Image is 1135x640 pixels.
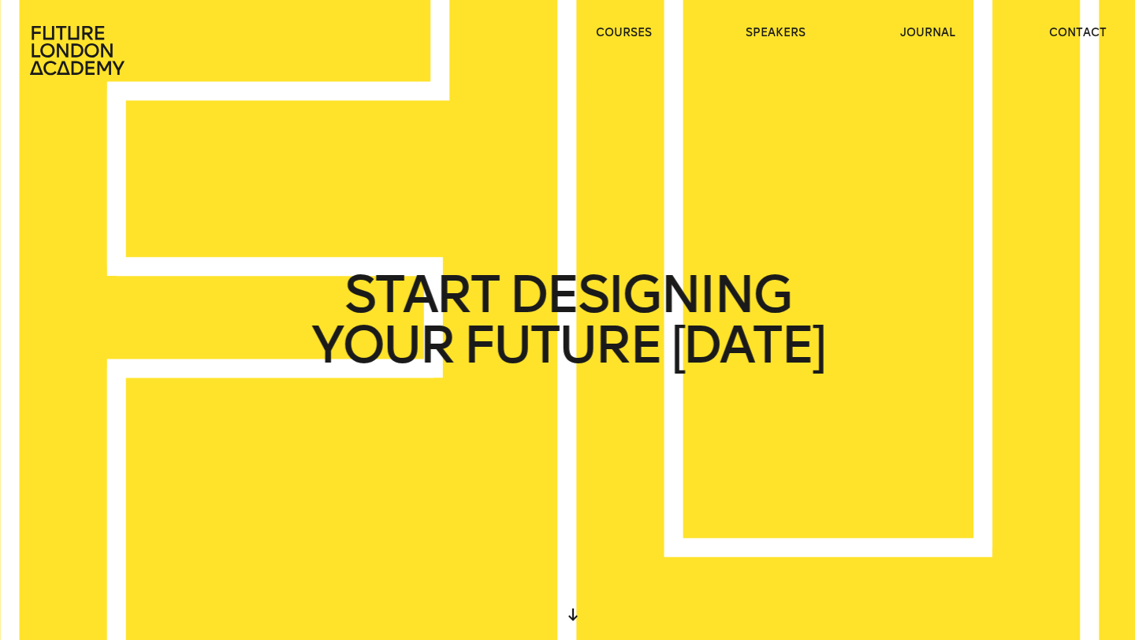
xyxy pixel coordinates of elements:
[311,320,453,370] span: YOUR
[746,25,806,41] a: speakers
[463,320,661,370] span: FUTURE
[344,270,499,320] span: START
[596,25,652,41] a: courses
[900,25,955,41] a: journal
[671,320,824,370] span: [DATE]
[509,270,791,320] span: DESIGNING
[1049,25,1107,41] a: contact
